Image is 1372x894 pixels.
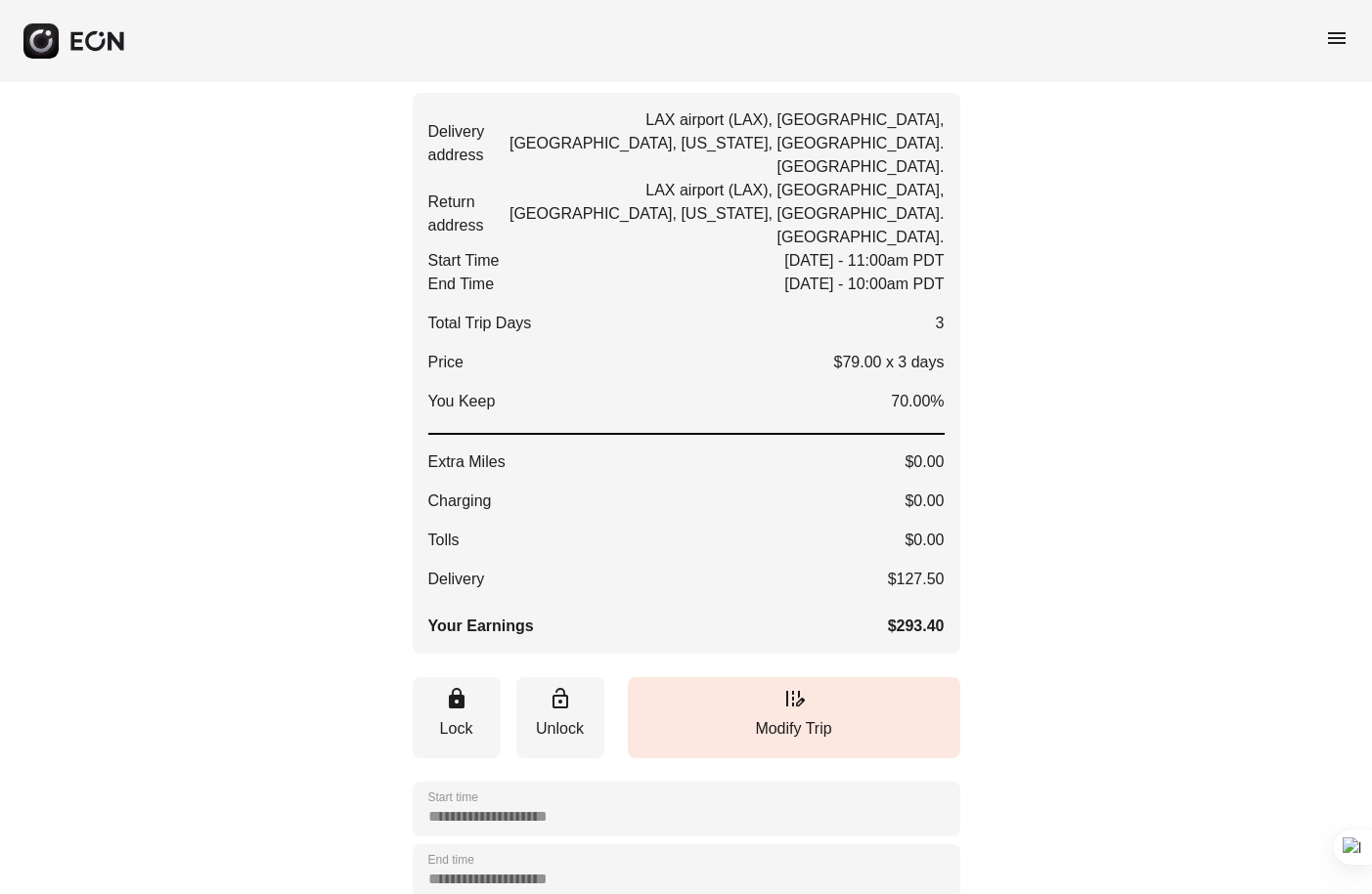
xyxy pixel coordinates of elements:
span: lock_open [549,687,572,710]
span: Total Trip Days [428,312,532,335]
button: Unlock [516,677,604,758]
button: Delivery addressLAX airport (LAX), [GEOGRAPHIC_DATA], [GEOGRAPHIC_DATA], [US_STATE], [GEOGRAPHIC_... [413,93,960,654]
span: $0.00 [905,529,944,552]
span: 70.00% [891,390,944,413]
span: [DATE] - 10:00am PDT [784,273,944,296]
span: Delivery address [428,120,485,167]
span: Tolls [428,529,460,552]
span: LAX airport (LAX), [GEOGRAPHIC_DATA], [GEOGRAPHIC_DATA], [US_STATE], [GEOGRAPHIC_DATA]. [GEOGRAPH... [499,179,944,249]
span: edit_road [782,687,806,710]
button: Lock [413,677,501,758]
span: Start Time [428,249,500,273]
span: Your Earnings [428,615,534,638]
span: $0.00 [905,450,944,474]
span: 3 [936,312,945,335]
span: [DATE] - 11:00am PDT [784,249,944,273]
button: Modify Trip [628,677,960,758]
p: Price [428,351,464,374]
span: End Time [428,273,495,296]
span: You Keep [428,390,496,413]
p: Unlock [526,717,595,741]
p: Lock [422,717,491,741]
p: $79.00 x 3 days [834,351,945,374]
span: Extra Miles [428,450,506,474]
span: Delivery [428,568,485,591]
span: menu [1325,26,1349,50]
span: $293.40 [888,615,945,638]
span: LAX airport (LAX), [GEOGRAPHIC_DATA], [GEOGRAPHIC_DATA], [US_STATE], [GEOGRAPHIC_DATA]. [GEOGRAPH... [501,108,945,179]
span: Return address [428,191,484,237]
p: Modify Trip [638,717,951,741]
span: Charging [428,490,492,513]
span: $0.00 [905,490,944,513]
span: $127.50 [888,568,945,591]
span: lock [445,687,468,710]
